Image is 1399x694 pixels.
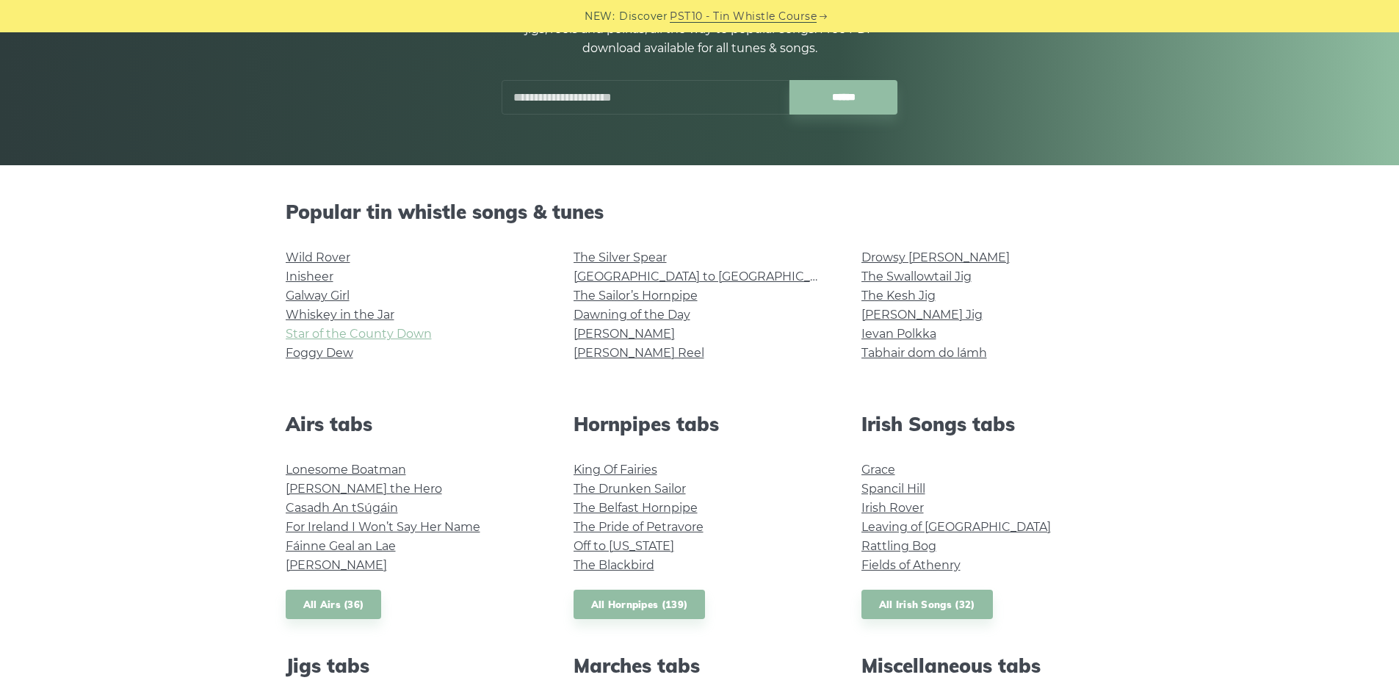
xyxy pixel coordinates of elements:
[574,250,667,264] a: The Silver Spear
[861,327,936,341] a: Ievan Polkka
[574,289,698,303] a: The Sailor’s Hornpipe
[574,520,704,534] a: The Pride of Petravore
[574,270,845,283] a: [GEOGRAPHIC_DATA] to [GEOGRAPHIC_DATA]
[286,520,480,534] a: For Ireland I Won’t Say Her Name
[574,413,826,435] h2: Hornpipes tabs
[286,270,333,283] a: Inisheer
[861,590,993,620] a: All Irish Songs (32)
[574,590,706,620] a: All Hornpipes (139)
[574,463,657,477] a: King Of Fairies
[286,327,432,341] a: Star of the County Down
[286,590,382,620] a: All Airs (36)
[861,250,1010,264] a: Drowsy [PERSON_NAME]
[286,654,538,677] h2: Jigs tabs
[861,270,972,283] a: The Swallowtail Jig
[286,250,350,264] a: Wild Rover
[861,289,936,303] a: The Kesh Jig
[861,654,1114,677] h2: Miscellaneous tabs
[585,8,615,25] span: NEW:
[861,482,925,496] a: Spancil Hill
[861,463,895,477] a: Grace
[286,200,1114,223] h2: Popular tin whistle songs & tunes
[574,482,686,496] a: The Drunken Sailor
[574,308,690,322] a: Dawning of the Day
[861,346,987,360] a: Tabhair dom do lámh
[286,482,442,496] a: [PERSON_NAME] the Hero
[286,308,394,322] a: Whiskey in the Jar
[286,289,350,303] a: Galway Girl
[574,558,654,572] a: The Blackbird
[574,539,674,553] a: Off to [US_STATE]
[861,501,924,515] a: Irish Rover
[286,539,396,553] a: Fáinne Geal an Lae
[286,501,398,515] a: Casadh An tSúgáin
[286,413,538,435] h2: Airs tabs
[286,558,387,572] a: [PERSON_NAME]
[861,413,1114,435] h2: Irish Songs tabs
[574,654,826,677] h2: Marches tabs
[286,346,353,360] a: Foggy Dew
[861,558,961,572] a: Fields of Athenry
[574,346,704,360] a: [PERSON_NAME] Reel
[670,8,817,25] a: PST10 - Tin Whistle Course
[574,501,698,515] a: The Belfast Hornpipe
[286,463,406,477] a: Lonesome Boatman
[574,327,675,341] a: [PERSON_NAME]
[861,539,936,553] a: Rattling Bog
[861,308,983,322] a: [PERSON_NAME] Jig
[619,8,668,25] span: Discover
[861,520,1051,534] a: Leaving of [GEOGRAPHIC_DATA]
